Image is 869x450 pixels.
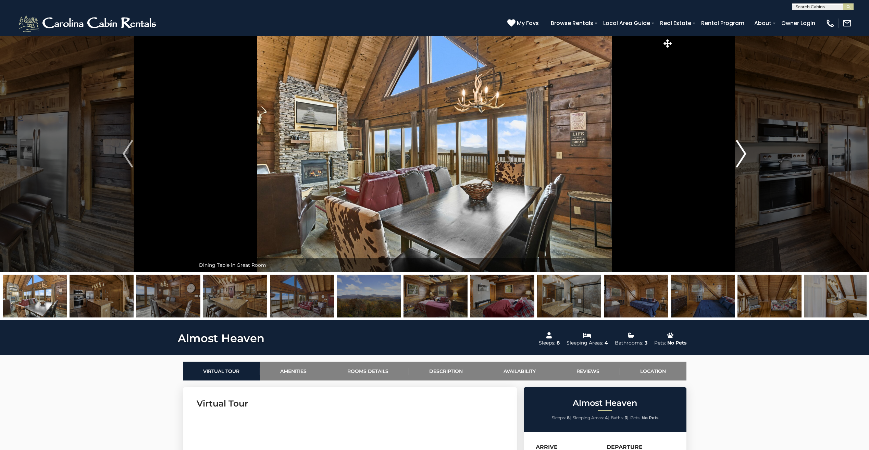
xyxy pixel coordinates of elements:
[736,140,746,167] img: arrow
[625,415,627,420] strong: 3
[604,275,668,317] img: 163272650
[573,415,604,420] span: Sleeping Areas:
[556,362,620,380] a: Reviews
[547,17,597,29] a: Browse Rentals
[642,415,658,420] strong: No Pets
[737,275,802,317] img: 163272660
[404,275,468,317] img: 163272674
[611,415,624,420] span: Baths:
[620,362,686,380] a: Location
[698,17,748,29] a: Rental Program
[60,36,196,272] button: Previous
[260,362,327,380] a: Amenities
[17,13,159,34] img: White-1-2.png
[552,415,566,420] span: Sleeps:
[673,36,809,272] button: Next
[203,275,267,317] img: 163272622
[327,362,409,380] a: Rooms Details
[611,413,629,422] li: |
[657,17,695,29] a: Real Estate
[3,275,67,317] img: 163272648
[537,275,601,317] img: 163272657
[573,413,609,422] li: |
[600,17,654,29] a: Local Area Guide
[671,275,735,317] img: 163272675
[517,19,539,27] span: My Favs
[605,415,608,420] strong: 4
[270,275,334,317] img: 163272649
[778,17,819,29] a: Owner Login
[483,362,556,380] a: Availability
[196,258,673,272] div: Dining Table in Great Room
[197,398,503,410] h3: Virtual Tour
[507,19,541,28] a: My Favs
[70,275,134,317] img: 163272659
[470,275,534,317] img: 163272651
[630,415,641,420] span: Pets:
[751,17,775,29] a: About
[567,415,570,420] strong: 8
[123,140,133,167] img: arrow
[825,18,835,28] img: phone-regular-white.png
[525,399,685,408] h2: Almost Heaven
[804,275,868,317] img: 163272661
[552,413,571,422] li: |
[409,362,483,380] a: Description
[136,275,200,317] img: 163272610
[842,18,852,28] img: mail-regular-white.png
[183,362,260,380] a: Virtual Tour
[337,275,401,317] img: 163272632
